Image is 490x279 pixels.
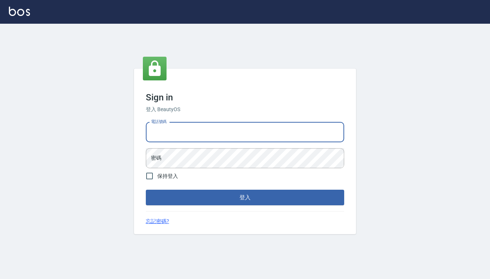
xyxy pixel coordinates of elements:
[157,172,178,180] span: 保持登入
[146,190,344,205] button: 登入
[9,7,30,16] img: Logo
[151,119,167,124] label: 電話號碼
[146,92,344,103] h3: Sign in
[146,106,344,113] h6: 登入 BeautyOS
[146,217,169,225] a: 忘記密碼?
